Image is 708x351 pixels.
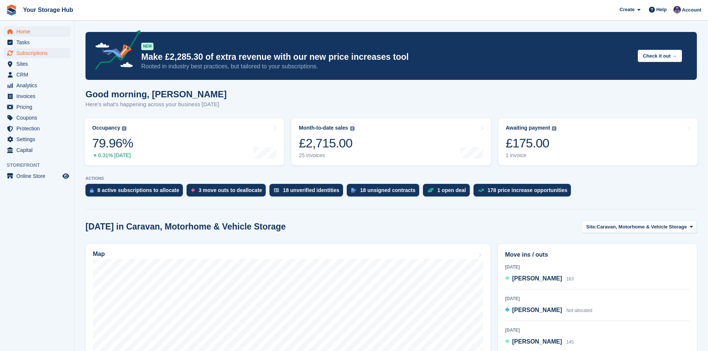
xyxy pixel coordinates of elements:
[4,171,70,181] a: menu
[4,69,70,80] a: menu
[61,172,70,181] a: Preview store
[505,274,574,284] a: [PERSON_NAME] 163
[92,125,120,131] div: Occupancy
[16,171,61,181] span: Online Store
[16,26,61,37] span: Home
[283,187,339,193] div: 18 unverified identities
[505,306,592,315] a: [PERSON_NAME] Not allocated
[427,188,434,193] img: deal-1b604bf984904fb50ccaf53a9ad4b4a5d6e5aea283cecdc64d6e3604feb123c2.svg
[141,62,632,71] p: Rooted in industry best practices, but tailored to your subscriptions.
[85,222,286,232] h2: [DATE] in Caravan, Motorhome & Vehicle Storage
[582,221,697,233] button: Site: Caravan, Motorhome & Vehicle Storage
[656,6,667,13] span: Help
[4,59,70,69] a: menu
[4,123,70,134] a: menu
[90,188,94,193] img: active_subscription_to_allocate_icon-d502201f5373d7db506a760aba3b589e785aa758c864c3986d89f69b8ff3...
[597,223,687,231] span: Caravan, Motorhome & Vehicle Storage
[4,26,70,37] a: menu
[85,184,187,200] a: 8 active subscriptions to allocate
[16,91,61,101] span: Invoices
[505,327,690,334] div: [DATE]
[360,187,416,193] div: 18 unsigned contracts
[97,187,179,193] div: 8 active subscriptions to allocate
[198,187,262,193] div: 3 move outs to deallocate
[16,113,61,123] span: Coupons
[586,223,597,231] span: Site:
[682,6,701,14] span: Account
[4,145,70,155] a: menu
[478,189,484,192] img: price_increase_opportunities-93ffe204e8149a01c8c9dc8f82e8f89637d9d84a8eef4429ea346261dce0b2c0.svg
[4,48,70,58] a: menu
[505,264,690,270] div: [DATE]
[473,184,575,200] a: 178 price increase opportunities
[566,308,592,313] span: Not allocated
[552,126,556,131] img: icon-info-grey-7440780725fd019a000dd9b08b2336e03edf1995a4989e88bcd33f0948082b44.svg
[505,337,574,347] a: [PERSON_NAME] 145
[4,134,70,144] a: menu
[6,4,17,16] img: stora-icon-8386f47178a22dfd0bd8f6a31ec36ba5ce8667c1dd55bd0f319d3a0aa187defe.svg
[506,125,550,131] div: Awaiting payment
[347,184,423,200] a: 18 unsigned contracts
[20,4,76,16] a: Your Storage Hub
[16,80,61,91] span: Analytics
[505,250,690,259] h2: Move ins / outs
[299,152,354,159] div: 25 invoices
[16,102,61,112] span: Pricing
[4,80,70,91] a: menu
[16,69,61,80] span: CRM
[16,48,61,58] span: Subscriptions
[437,187,466,193] div: 1 open deal
[299,125,348,131] div: Month-to-date sales
[187,184,269,200] a: 3 move outs to deallocate
[673,6,681,13] img: Liam Beddard
[16,145,61,155] span: Capital
[506,152,557,159] div: 1 invoice
[85,100,227,109] p: Here's what's happening across your business [DATE]
[141,52,632,62] p: Make £2,285.30 of extra revenue with our new price increases tool
[512,275,562,282] span: [PERSON_NAME]
[274,188,279,192] img: verify_identity-adf6edd0f0f0b5bbfe63781bf79b02c33cf7c696d77639b501bdc392416b5a36.svg
[506,136,557,151] div: £175.00
[488,187,568,193] div: 178 price increase opportunities
[4,102,70,112] a: menu
[16,59,61,69] span: Sites
[512,338,562,345] span: [PERSON_NAME]
[122,126,126,131] img: icon-info-grey-7440780725fd019a000dd9b08b2336e03edf1995a4989e88bcd33f0948082b44.svg
[92,152,133,159] div: 0.31% [DATE]
[85,118,284,165] a: Occupancy 79.96% 0.31% [DATE]
[498,118,698,165] a: Awaiting payment £175.00 1 invoice
[89,30,141,72] img: price-adjustments-announcement-icon-8257ccfd72463d97f412b2fc003d46551f7dbcb40ab6d574587a9cd5c0d94...
[350,126,355,131] img: icon-info-grey-7440780725fd019a000dd9b08b2336e03edf1995a4989e88bcd33f0948082b44.svg
[85,89,227,99] h1: Good morning, [PERSON_NAME]
[4,113,70,123] a: menu
[638,50,682,62] button: Check it out →
[92,136,133,151] div: 79.96%
[16,134,61,144] span: Settings
[85,176,697,181] p: ACTIONS
[4,37,70,48] a: menu
[566,339,574,345] span: 145
[351,188,356,192] img: contract_signature_icon-13c848040528278c33f63329250d36e43548de30e8caae1d1a13099fd9432cc5.svg
[93,251,105,257] h2: Map
[291,118,491,165] a: Month-to-date sales £2,715.00 25 invoices
[299,136,354,151] div: £2,715.00
[512,307,562,313] span: [PERSON_NAME]
[505,295,690,302] div: [DATE]
[4,91,70,101] a: menu
[620,6,634,13] span: Create
[141,43,153,50] div: NEW
[269,184,347,200] a: 18 unverified identities
[423,184,473,200] a: 1 open deal
[16,37,61,48] span: Tasks
[16,123,61,134] span: Protection
[566,276,574,282] span: 163
[7,162,74,169] span: Storefront
[191,188,195,192] img: move_outs_to_deallocate_icon-f764333ba52eb49d3ac5e1228854f67142a1ed5810a6f6cc68b1a99e826820c5.svg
